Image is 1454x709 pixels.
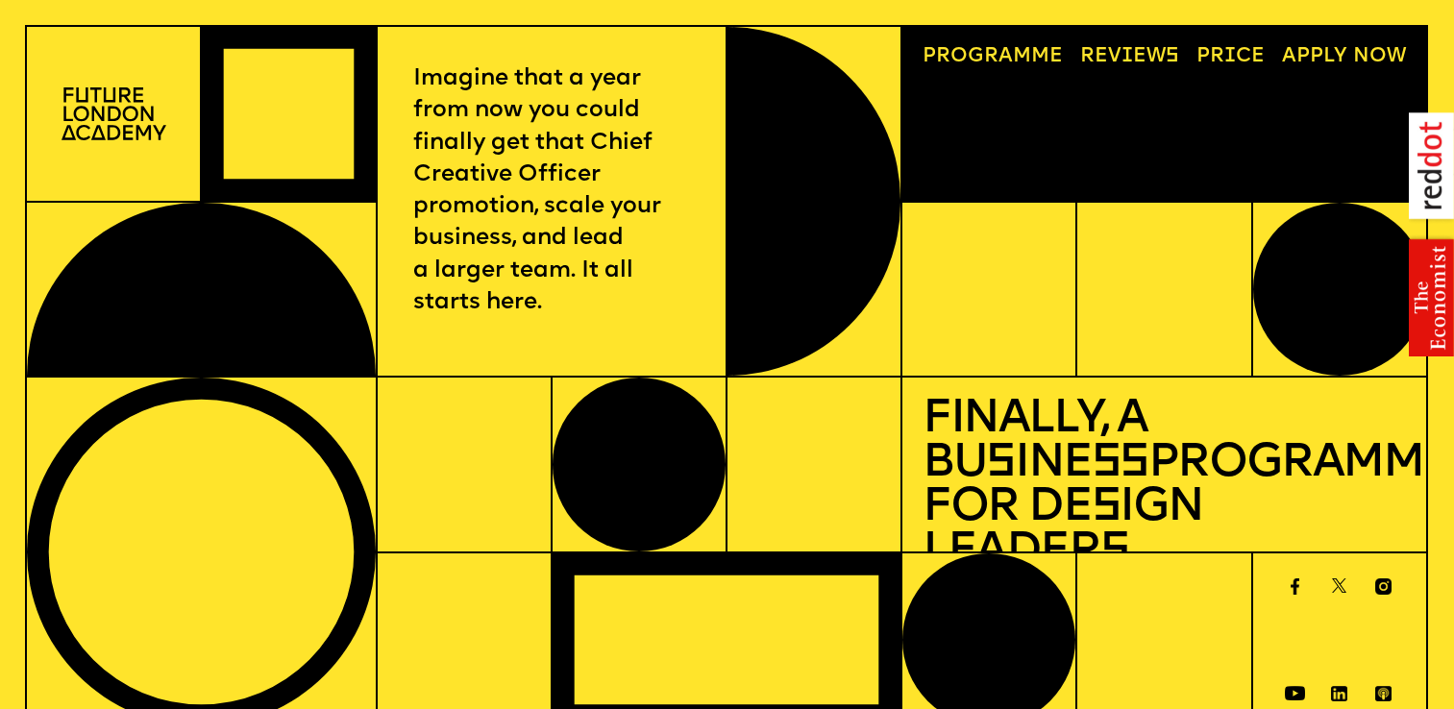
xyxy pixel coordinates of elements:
[1186,37,1274,78] a: Price
[1092,441,1148,487] span: ss
[986,441,1015,487] span: s
[913,37,1073,78] a: Programme
[1071,37,1190,78] a: Reviews
[998,46,1013,66] span: a
[1100,529,1129,575] span: s
[1282,46,1296,66] span: A
[1271,37,1416,78] a: Apply now
[413,63,689,319] p: Imagine that a year from now you could finally get that Chief Creative Officer promotion, scale y...
[1092,485,1121,531] span: s
[923,398,1406,575] h1: Finally, a Bu ine Programme for De ign Leader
